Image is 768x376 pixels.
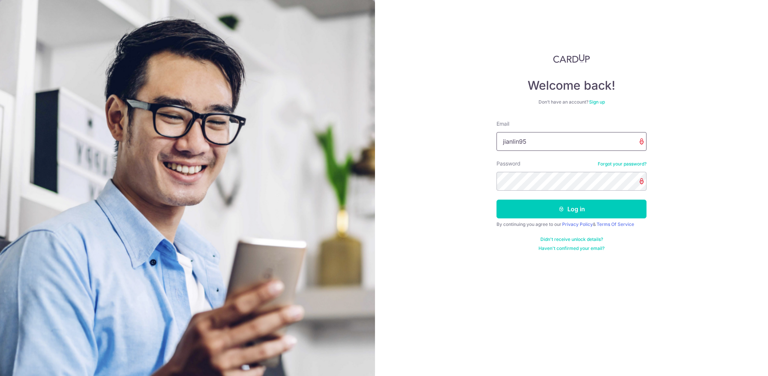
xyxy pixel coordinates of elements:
a: Privacy Policy [562,221,593,227]
a: Haven't confirmed your email? [538,245,604,251]
a: Terms Of Service [597,221,634,227]
a: Didn't receive unlock details? [540,236,603,242]
div: By continuing you agree to our & [496,221,646,227]
a: Forgot your password? [598,161,646,167]
img: CardUp Logo [553,54,590,63]
div: Don’t have an account? [496,99,646,105]
input: Enter your Email [496,132,646,151]
a: Sign up [589,99,605,105]
h4: Welcome back! [496,78,646,93]
button: Log in [496,200,646,218]
label: Email [496,120,509,128]
label: Password [496,160,520,167]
